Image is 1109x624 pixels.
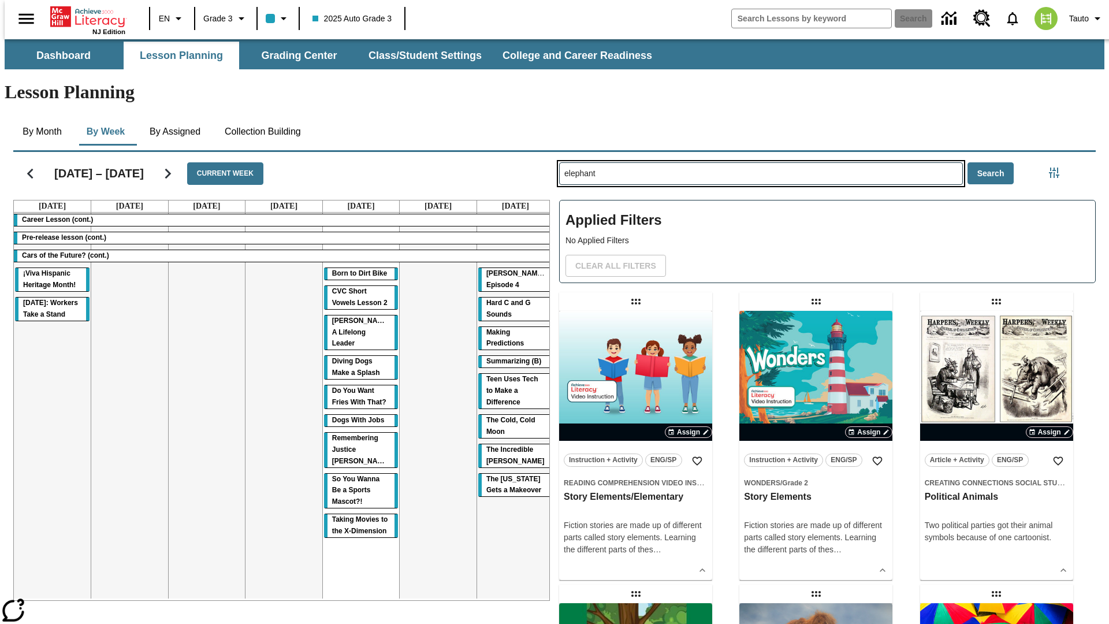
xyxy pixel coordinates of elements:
span: Cars of the Future? (cont.) [22,251,109,259]
div: Dianne Feinstein: A Lifelong Leader [324,315,399,350]
span: NJ Edition [92,28,125,35]
div: Career Lesson (cont.) [14,214,554,226]
button: By Month [13,118,71,146]
div: Draggable lesson: Consonant +le Syllables Lesson 3 [987,585,1006,603]
button: Lesson Planning [124,42,239,69]
a: September 7, 2025 [500,200,531,212]
span: Grade 3 [203,13,233,25]
button: Profile/Settings [1065,8,1109,29]
div: Do You Want Fries With That? [324,385,399,408]
span: Wonders [744,479,780,487]
div: Pre-release lesson (cont.) [14,232,554,244]
button: Show Details [1055,562,1072,579]
div: lesson details [920,311,1073,580]
span: The Cold, Cold Moon [486,416,535,436]
div: So You Wanna Be a Sports Mascot?! [324,474,399,508]
span: … [653,545,661,554]
span: Do You Want Fries With That? [332,387,386,406]
div: lesson details [739,311,892,580]
button: ENG/SP [645,454,682,467]
input: search field [732,9,891,28]
span: EN [159,13,170,25]
span: Summarizing (B) [486,357,541,365]
a: Resource Center, Will open in new tab [966,3,998,34]
span: Making Predictions [486,328,524,348]
div: Ella Menopi: Episode 4 [478,268,553,291]
button: Previous [16,159,45,188]
button: Show Details [694,562,711,579]
div: Draggable lesson: Story Elements/Elementary [627,292,645,311]
a: Home [50,5,125,28]
img: avatar image [1034,7,1058,30]
div: Diving Dogs Make a Splash [324,356,399,379]
div: Taking Movies to the X-Dimension [324,514,399,537]
button: Article + Activity [925,454,989,467]
span: Reading Comprehension Video Instruction [564,479,732,487]
a: September 6, 2025 [422,200,454,212]
div: Applied Filters [559,200,1096,283]
div: Draggable lesson: Oteos, the Elephant of Surprise [627,585,645,603]
div: Cars of the Future? (cont.) [14,250,554,262]
span: The Missouri Gets a Makeover [486,475,541,495]
div: Making Predictions [478,327,553,350]
button: Current Week [187,162,263,185]
div: Two political parties got their animal symbols because of one cartoonist. [925,519,1069,544]
button: Class/Student Settings [359,42,491,69]
button: Dashboard [6,42,121,69]
span: ENG/SP [650,454,676,466]
div: SubNavbar [5,39,1104,69]
button: By Assigned [140,118,210,146]
div: ¡Viva Hispanic Heritage Month! [15,268,90,291]
button: Grade: Grade 3, Select a grade [199,8,253,29]
p: No Applied Filters [565,235,1089,247]
span: Dogs With Jobs [332,416,385,424]
div: Labor Day: Workers Take a Stand [15,298,90,321]
button: College and Career Readiness [493,42,661,69]
h3: Story Elements/Elementary [564,491,708,503]
span: Instruction + Activity [569,454,638,466]
span: … [833,545,842,554]
button: Instruction + Activity [744,454,823,467]
span: Remembering Justice O'Connor [332,434,390,465]
span: 2025 Auto Grade 3 [312,13,392,25]
div: Home [50,4,125,35]
span: Teen Uses Tech to Make a Difference [486,375,538,406]
span: Creating Connections Social Studies [925,479,1074,487]
div: The Missouri Gets a Makeover [478,474,553,497]
span: Labor Day: Workers Take a Stand [23,299,78,318]
span: Topic: Reading Comprehension Video Instruction/null [564,477,708,489]
div: The Cold, Cold Moon [478,415,553,438]
span: s [649,545,653,554]
span: Tauto [1069,13,1089,25]
div: SubNavbar [5,42,663,69]
span: Dianne Feinstein: A Lifelong Leader [332,317,393,348]
button: Assign Choose Dates [845,426,892,438]
span: Career Lesson (cont.) [22,216,93,224]
div: Hard C and G Sounds [478,298,553,321]
button: Language: EN, Select a language [154,8,191,29]
a: September 1, 2025 [36,200,68,212]
span: Topic: Wonders/Grade 2 [744,477,888,489]
h2: Applied Filters [565,206,1089,235]
button: Instruction + Activity [564,454,643,467]
button: Class color is light blue. Change class color [261,8,295,29]
span: Article + Activity [930,454,984,466]
span: Grade 2 [782,479,808,487]
span: Hard C and G Sounds [486,299,531,318]
span: Assign [1038,427,1061,437]
span: / [780,479,782,487]
button: Assign Choose Dates [1026,426,1073,438]
button: ENG/SP [825,454,862,467]
div: CVC Short Vowels Lesson 2 [324,286,399,309]
span: Assign [677,427,700,437]
h3: Political Animals [925,491,1069,503]
div: Born to Dirt Bike [324,268,399,280]
button: Add to Favorites [1048,451,1069,471]
span: Born to Dirt Bike [332,269,387,277]
a: September 3, 2025 [191,200,222,212]
h3: Story Elements [744,491,888,503]
div: Fiction stories are made up of different parts called story elements. Learning the different part... [564,519,708,556]
a: September 5, 2025 [345,200,377,212]
div: The Incredible Kellee Edwards [478,444,553,467]
h2: [DATE] – [DATE] [54,166,144,180]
